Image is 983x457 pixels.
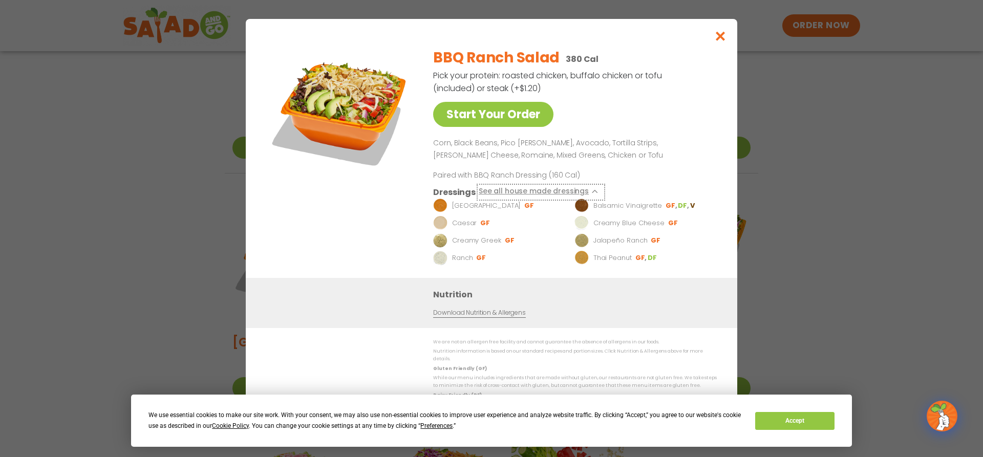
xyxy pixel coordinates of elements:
li: GF [476,253,487,262]
img: Dressing preview image for Jalapeño Ranch [574,233,589,247]
p: Nutrition information is based on our standard recipes and portion sizes. Click Nutrition & Aller... [433,347,717,363]
p: We are not an allergen free facility and cannot guarantee the absence of allergens in our foods. [433,338,717,346]
strong: Dairy Friendly (DF) [433,391,481,398]
li: GF [524,201,535,210]
li: DF [678,201,690,210]
img: wpChatIcon [928,402,956,430]
span: Preferences [420,422,453,429]
button: See all house made dressings [479,185,603,198]
img: Dressing preview image for BBQ Ranch [433,198,447,212]
h2: BBQ Ranch Salad [433,47,560,69]
p: Creamy Blue Cheese [593,217,665,228]
li: GF [635,253,648,262]
li: GF [668,218,679,227]
p: Corn, Black Beans, Pico [PERSON_NAME], Avocado, Tortilla Strips, [PERSON_NAME] Cheese, Romaine, M... [433,137,713,162]
li: GF [651,235,661,245]
p: Pick your protein: roasted chicken, buffalo chicken or tofu (included) or steak (+$1.20) [433,69,664,95]
img: Dressing preview image for Creamy Greek [433,233,447,247]
li: GF [480,218,491,227]
p: Ranch [452,252,473,263]
span: Cookie Policy [212,422,249,429]
li: GF [666,201,678,210]
li: DF [648,253,658,262]
img: Featured product photo for BBQ Ranch Salad [269,39,412,183]
p: Thai Peanut [593,252,632,263]
a: Start Your Order [433,102,553,127]
p: Caesar [452,217,477,228]
img: Dressing preview image for Ranch [433,250,447,265]
p: Creamy Greek [452,235,501,245]
li: GF [505,235,516,245]
p: While our menu includes ingredients that are made without gluten, our restaurants are not gluten ... [433,374,717,390]
img: Dressing preview image for Balsamic Vinaigrette [574,198,589,212]
p: [GEOGRAPHIC_DATA] [452,200,521,210]
a: Download Nutrition & Allergens [433,308,525,317]
button: Close modal [704,19,737,53]
p: Balsamic Vinaigrette [593,200,662,210]
strong: Gluten Friendly (GF) [433,365,486,371]
div: We use essential cookies to make our site work. With your consent, we may also use non-essential ... [148,410,743,431]
p: 380 Cal [566,53,599,66]
img: Dressing preview image for Caesar [433,215,447,230]
p: Jalapeño Ranch [593,235,648,245]
img: Dressing preview image for Thai Peanut [574,250,589,265]
h3: Dressings [433,185,476,198]
p: Paired with BBQ Ranch Dressing (160 Cal) [433,169,623,180]
h3: Nutrition [433,288,722,300]
button: Accept [755,412,834,430]
li: V [690,201,696,210]
div: Cookie Consent Prompt [131,395,852,447]
img: Dressing preview image for Creamy Blue Cheese [574,215,589,230]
